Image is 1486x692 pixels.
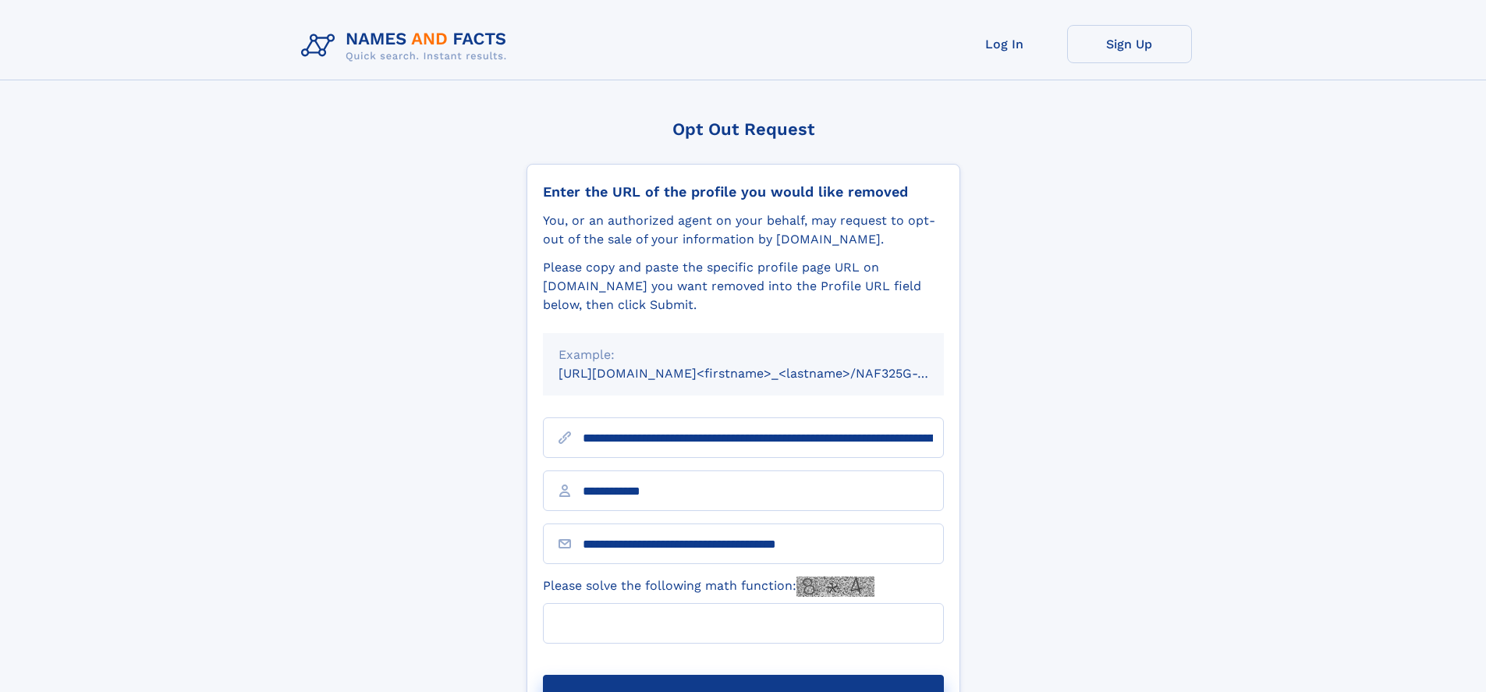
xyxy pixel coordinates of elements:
[543,183,944,201] div: Enter the URL of the profile you would like removed
[527,119,960,139] div: Opt Out Request
[559,366,974,381] small: [URL][DOMAIN_NAME]<firstname>_<lastname>/NAF325G-xxxxxxxx
[295,25,520,67] img: Logo Names and Facts
[543,577,874,597] label: Please solve the following math function:
[543,211,944,249] div: You, or an authorized agent on your behalf, may request to opt-out of the sale of your informatio...
[1067,25,1192,63] a: Sign Up
[543,258,944,314] div: Please copy and paste the specific profile page URL on [DOMAIN_NAME] you want removed into the Pr...
[942,25,1067,63] a: Log In
[559,346,928,364] div: Example:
